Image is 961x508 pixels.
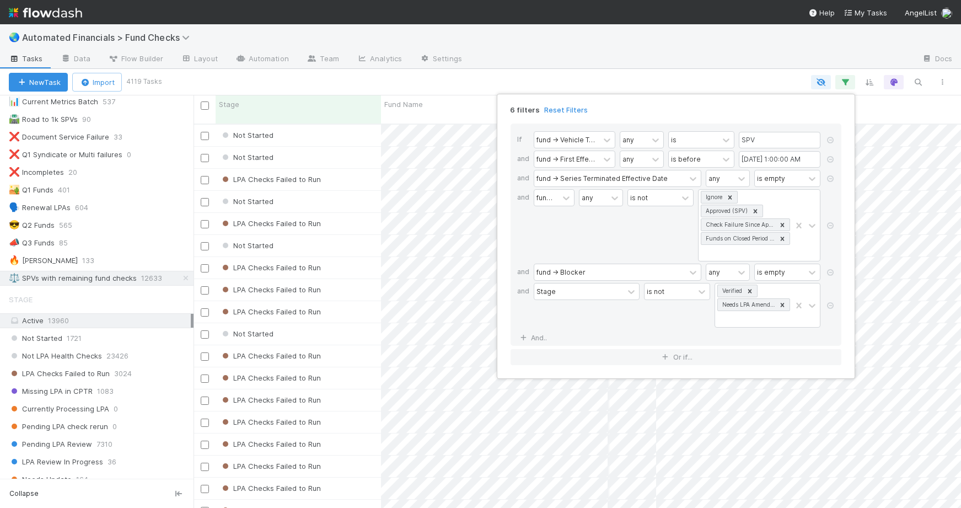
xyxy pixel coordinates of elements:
[671,154,701,164] div: is before
[757,173,785,183] div: is empty
[517,170,534,189] div: and
[536,135,597,145] div: fund -> Vehicle Type
[517,189,534,264] div: and
[517,264,534,283] div: and
[622,154,634,164] div: any
[647,286,664,296] div: is not
[708,267,720,277] div: any
[702,191,724,203] div: Ignore
[582,192,593,202] div: any
[719,299,776,311] div: Needs LPA Amendment
[671,135,677,145] div: is
[630,192,648,202] div: is not
[536,173,668,183] div: fund -> Series Terminated Effective Date
[511,349,841,365] button: Or if...
[702,219,776,231] div: Check Failure Since Approved (SPV)
[708,173,720,183] div: any
[622,135,634,145] div: any
[719,285,744,297] div: Verified
[536,192,556,202] div: fund -> Stage
[517,151,534,170] div: and
[517,283,534,330] div: and
[544,105,588,115] a: Reset Filters
[536,267,586,277] div: fund -> Blocker
[517,330,552,346] a: And..
[517,131,534,151] div: If
[757,267,785,277] div: is empty
[536,154,597,164] div: fund -> First Effective Close At
[510,105,540,115] span: 6 filters
[536,286,556,296] div: Stage
[702,205,749,217] div: Approved (SPV)
[702,233,776,244] div: Funds on Closed Period Accounting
